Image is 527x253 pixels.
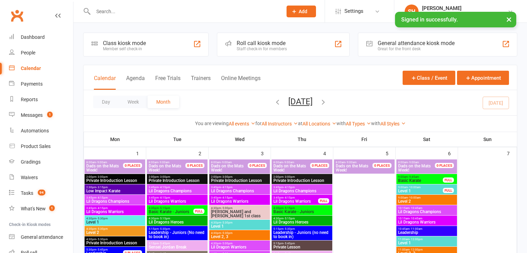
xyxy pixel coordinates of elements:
span: Week! [86,164,131,172]
span: 10:15am [398,207,456,210]
div: Dashboard [21,34,45,40]
a: Calendar [9,61,73,76]
a: Waivers [9,170,73,185]
span: - 5:30pm [96,227,108,230]
span: Dads on the Mats [336,164,368,168]
span: 2:00pm [273,175,331,178]
span: - 9:00am [345,161,357,164]
span: 4:30pm [273,217,331,220]
span: 8:00am [398,161,443,164]
div: 5 [386,147,395,159]
span: 5:30pm [86,248,131,251]
span: 3:45pm [86,196,144,199]
span: 3:45pm [86,207,144,210]
button: Add [287,6,316,17]
a: All Instructors [262,121,298,127]
div: 3 [261,147,271,159]
div: 1 [136,147,146,159]
span: 2:00pm [86,175,144,178]
span: - 4:15pm [283,186,295,189]
span: Sensei Jordan Break [148,245,206,249]
span: - 5:15pm [159,217,170,220]
div: General attendance [21,234,63,240]
span: Lil Dragons Champions [86,199,144,203]
strong: for [255,121,262,126]
span: - 4:15pm [221,186,232,189]
button: Online Meetings [221,75,261,90]
span: - 4:15pm [159,186,170,189]
span: - 5:30pm [96,217,108,220]
button: Class / Event [403,71,455,85]
a: What's New1 [9,201,73,217]
span: - 5:15pm [283,217,295,220]
span: - 3:00pm [283,175,295,178]
span: 4:30pm [211,221,269,224]
div: Waivers [21,175,38,180]
span: Lil Dragons Warriors [148,199,206,203]
span: Level 2 [86,230,144,235]
div: [PERSON_NAME] [422,5,508,11]
span: 10:45am [398,227,456,230]
span: - 3:00pm [159,175,170,178]
div: Reports [21,97,38,102]
th: Fri [333,132,396,147]
button: Month [148,96,179,108]
a: Messages 1 [9,107,73,123]
div: Messages [21,112,43,118]
strong: with [371,121,380,126]
span: Week! [211,164,256,172]
div: General attendance kiosk mode [378,40,455,46]
th: Thu [271,132,333,147]
span: Level 1 [398,189,443,193]
span: 4:30pm [273,207,331,210]
th: Sun [458,132,517,147]
span: 4:30pm [211,207,269,210]
div: 0 PLACES [372,163,392,168]
span: 4:30pm [148,217,206,220]
a: All Styles [380,121,406,127]
span: Level 2, 3 [211,235,269,239]
a: Gradings [9,154,73,170]
strong: with [336,121,346,126]
div: 0 PLACES [435,163,454,168]
a: General attendance kiosk mode [9,229,73,245]
span: Basic Karate [398,178,443,183]
div: Great for the front desk [378,46,455,51]
button: [DATE] [288,97,313,106]
span: 2:00pm [211,175,269,178]
span: 3:45pm [148,196,206,199]
button: Agenda [126,75,145,90]
span: 8:00am [335,161,381,164]
span: - 5:00pm [221,207,232,210]
span: 8:00am [86,161,131,164]
span: 1 [49,205,55,211]
span: Week! [398,164,443,172]
span: 3:45pm [211,186,269,189]
div: FULL [443,188,454,193]
th: Tue [146,132,209,147]
span: 4:30pm [211,232,269,235]
button: Calendar [94,75,116,90]
span: - 3:00pm [96,175,108,178]
button: Trainers [191,75,211,90]
span: 8:00am [148,161,194,164]
span: - 5:30pm [159,227,170,230]
div: Staff check-in for members [237,46,287,51]
span: - 10:00am [408,196,421,199]
span: 3:45pm [148,186,206,189]
button: × [503,12,515,27]
span: 3:45pm [273,196,318,199]
span: - 9:45am [408,175,419,178]
span: 94 [38,190,45,195]
div: Payments [21,81,43,87]
span: Lil Dragons Warriors [211,199,269,203]
span: Week! [335,164,381,172]
div: 0 PLACES [248,163,267,168]
span: 5:15pm [273,227,331,230]
span: - 5:30pm [283,227,295,230]
span: Level 1 [86,220,144,224]
span: - 5:30pm [221,232,232,235]
span: [PERSON_NAME] and [PERSON_NAME] 1st class [211,210,269,218]
span: - 10:45am [410,207,422,210]
div: Member self check-in [103,46,146,51]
